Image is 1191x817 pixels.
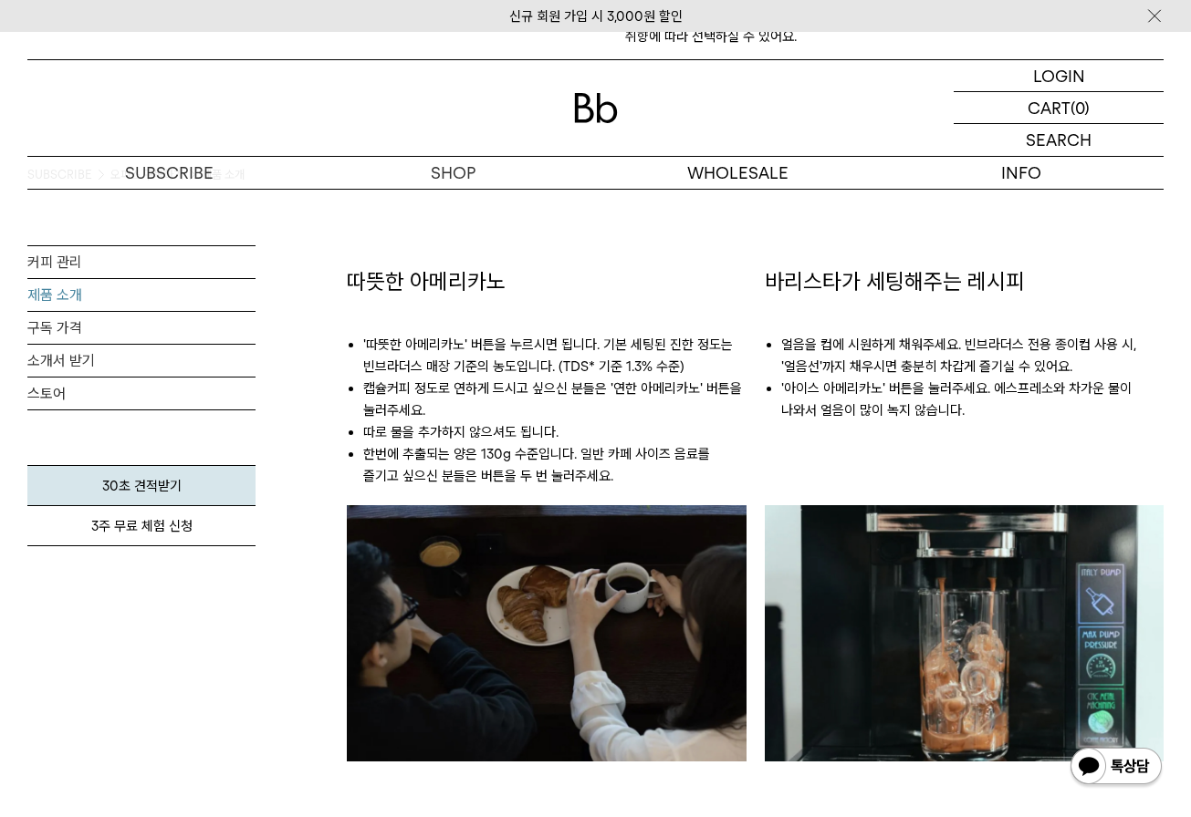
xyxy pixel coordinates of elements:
a: CART (0) [954,92,1164,124]
p: CART [1028,92,1071,123]
li: 따로 물을 추가하지 않으셔도 됩니다. [363,421,747,443]
p: INFO [880,157,1164,189]
img: 카카오톡 채널 1:1 채팅 버튼 [1069,746,1164,790]
a: 커피 관리 [27,246,256,278]
img: 바리스타가 세팅해주는 레시피 [765,505,1165,762]
li: 한번에 추출되는 양은 130g 수준입니다. 일반 카페 사이즈 음료를 즐기고 싶으신 분들은 버튼을 두 번 눌러주세요. [363,443,747,487]
p: SEARCH [1026,124,1092,156]
a: 30초 견적받기 [27,465,256,506]
a: 구독 가격 [27,312,256,344]
h3: 따뜻한 아메리카노 [347,266,747,297]
a: 스토어 [27,377,256,409]
a: 신규 회원 가입 시 3,000원 할인 [509,8,683,25]
p: WHOLESALE [596,157,880,189]
a: LOGIN [954,60,1164,92]
a: 소개서 받기 [27,345,256,377]
img: 따뜻한 아메리카노 [347,505,747,762]
li: 캡슐커피 정도로 연하게 드시고 싶으신 분들은 '연한 아메리카노' 버튼을 눌러주세요. [363,377,747,421]
a: 제품 소개 [27,279,256,311]
li: 얼음을 컵에 시원하게 채워주세요. 빈브라더스 전용 종이컵 사용 시, '얼음선'까지 채우시면 충분히 차갑게 즐기실 수 있어요. [781,334,1165,377]
li: '아이스 아메리카노' 버튼을 눌러주세요. 에스프레소와 차가운 물이 나와서 얼음이 많이 녹지 않습니다. [781,377,1165,421]
a: SUBSCRIBE [27,157,311,189]
p: LOGIN [1033,60,1085,91]
p: (0) [1071,92,1090,123]
li: '따뜻한 아메리카노' 버튼을 누르시면 됩니다. 기본 세팅된 진한 정도는 빈브라더스 매장 기준의 농도입니다. (TDS* 기준 1.3% 수준) [363,334,747,377]
a: 3주 무료 체험 신청 [27,506,256,546]
img: 로고 [574,93,618,123]
a: SHOP [311,157,595,189]
h3: 바리스타가 세팅해주는 레시피 [765,266,1165,297]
